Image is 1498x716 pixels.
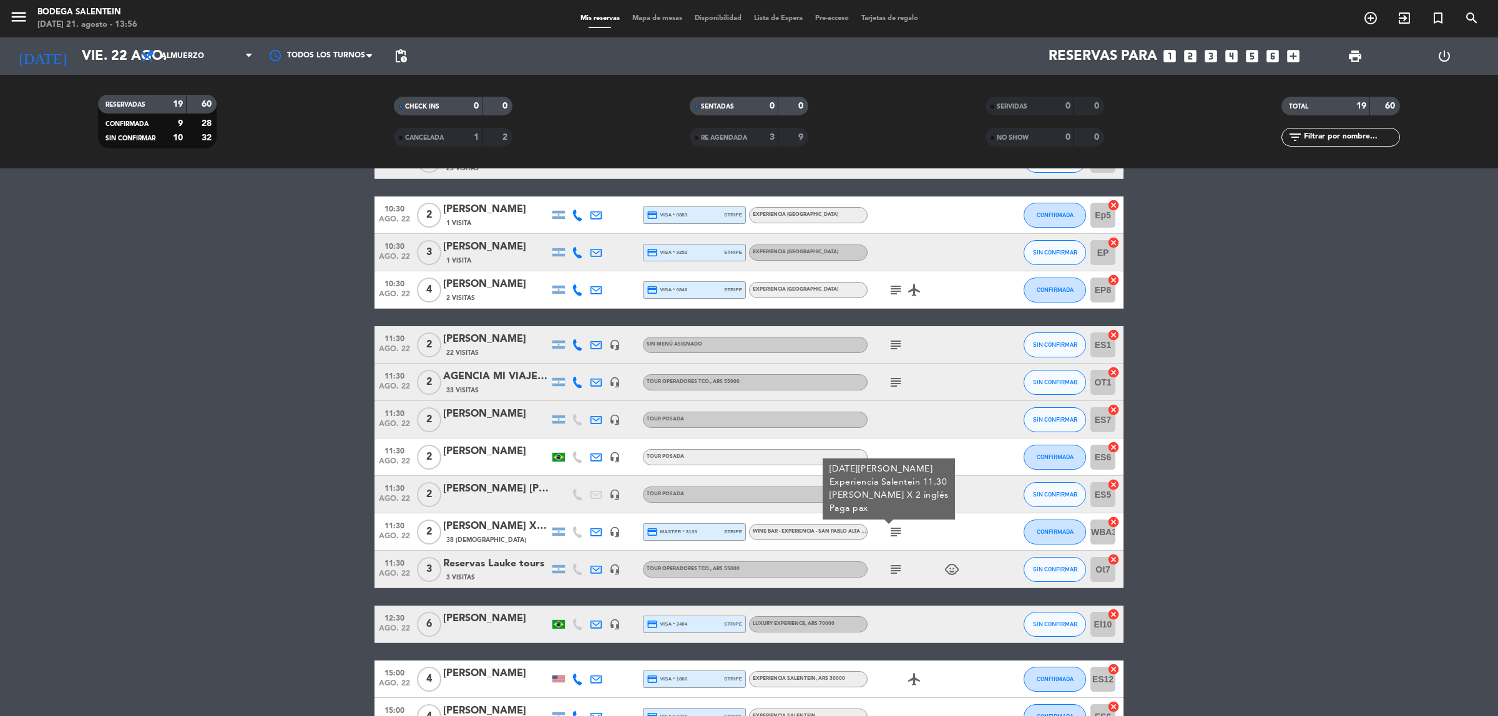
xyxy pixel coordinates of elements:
[888,283,903,298] i: subject
[753,621,835,626] span: LUXURY EXPERIENCE
[830,463,949,515] div: [DATE][PERSON_NAME] Experiencia Salentein 11.30 [PERSON_NAME] X 2 inglés Paga pax
[647,417,684,422] span: Tour Posada
[724,528,742,536] span: stripe
[393,49,408,64] span: pending_actions
[1024,240,1086,265] button: SIN CONFIRMAR
[647,210,658,221] i: credit_card
[1033,491,1077,498] span: SIN CONFIRMAR
[379,679,410,694] span: ago. 22
[405,104,439,110] span: CHECK INS
[443,239,549,255] div: [PERSON_NAME]
[9,42,76,70] i: [DATE]
[647,210,687,221] span: visa * 0883
[724,620,742,628] span: stripe
[417,520,441,544] span: 2
[443,481,549,497] div: [PERSON_NAME] [PERSON_NAME]
[417,278,441,302] span: 4
[443,276,549,293] div: [PERSON_NAME]
[770,133,775,142] strong: 3
[609,526,620,538] i: headset_mic
[379,368,410,382] span: 11:30
[446,348,479,358] span: 22 Visitas
[647,619,658,630] i: credit_card
[574,15,626,22] span: Mis reservas
[944,562,959,577] i: child_care
[798,133,806,142] strong: 9
[1024,667,1086,692] button: CONFIRMADA
[997,135,1029,141] span: NO SHOW
[609,414,620,425] i: headset_mic
[417,240,441,265] span: 3
[647,566,740,571] span: Tour operadores tco.
[446,385,479,395] span: 33 Visitas
[1094,102,1102,110] strong: 0
[753,212,838,217] span: Experiencia [GEOGRAPHIC_DATA]
[417,332,441,357] span: 2
[417,407,441,432] span: 2
[474,102,479,110] strong: 0
[770,102,775,110] strong: 0
[609,489,620,500] i: headset_mic
[443,331,549,347] div: [PERSON_NAME]
[1037,528,1074,535] span: CONFIRMADA
[9,7,28,31] button: menu
[753,249,838,254] span: Experiencia [GEOGRAPHIC_DATA]
[609,377,620,388] i: headset_mic
[1107,608,1120,621] i: cancel
[647,454,684,459] span: Tour Posada
[379,345,410,359] span: ago. 22
[1024,520,1086,544] button: CONFIRMADA
[379,624,410,639] span: ago. 22
[105,135,155,142] span: SIN CONFIRMAR
[997,104,1027,110] span: SERVIDAS
[1033,566,1077,573] span: SIN CONFIRMAR
[202,133,214,142] strong: 32
[379,276,410,290] span: 10:30
[417,667,441,692] span: 4
[753,676,845,681] span: Experiencia Salentein
[202,100,214,109] strong: 60
[1107,404,1120,416] i: cancel
[446,293,475,303] span: 2 Visitas
[647,379,740,384] span: Tour operadores tco.
[609,452,620,463] i: headset_mic
[647,526,697,538] span: master * 3133
[1107,700,1120,713] i: cancel
[1399,37,1489,75] div: LOG OUT
[443,369,549,385] div: AGENCIA MI VIAJE A MZA
[1431,11,1446,26] i: turned_in_not
[724,675,742,683] span: stripe
[1464,11,1479,26] i: search
[1033,249,1077,256] span: SIN CONFIRMAR
[161,52,204,60] span: Almuerzo
[1244,48,1260,64] i: looks_5
[1182,48,1198,64] i: looks_two
[417,557,441,582] span: 3
[417,203,441,228] span: 2
[647,247,687,258] span: visa * 9252
[379,457,410,472] span: ago. 22
[502,133,510,142] strong: 2
[1065,102,1070,110] strong: 0
[1107,441,1120,453] i: cancel
[417,482,441,507] span: 2
[443,201,549,218] div: [PERSON_NAME]
[1037,211,1074,218] span: CONFIRMADA
[1024,203,1086,228] button: CONFIRMADA
[688,15,748,22] span: Disponibilidad
[379,238,410,253] span: 10:30
[1065,133,1070,142] strong: 0
[443,556,549,572] div: Reservas Lauke tours
[379,518,410,532] span: 11:30
[1203,48,1219,64] i: looks_3
[1037,675,1074,682] span: CONFIRMADA
[474,133,479,142] strong: 1
[379,331,410,345] span: 11:30
[417,612,441,637] span: 6
[178,119,183,128] strong: 9
[1223,48,1240,64] i: looks_4
[1397,11,1412,26] i: exit_to_app
[710,566,740,571] span: , ARS 55000
[647,491,684,496] span: Tour Posada
[1348,49,1363,64] span: print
